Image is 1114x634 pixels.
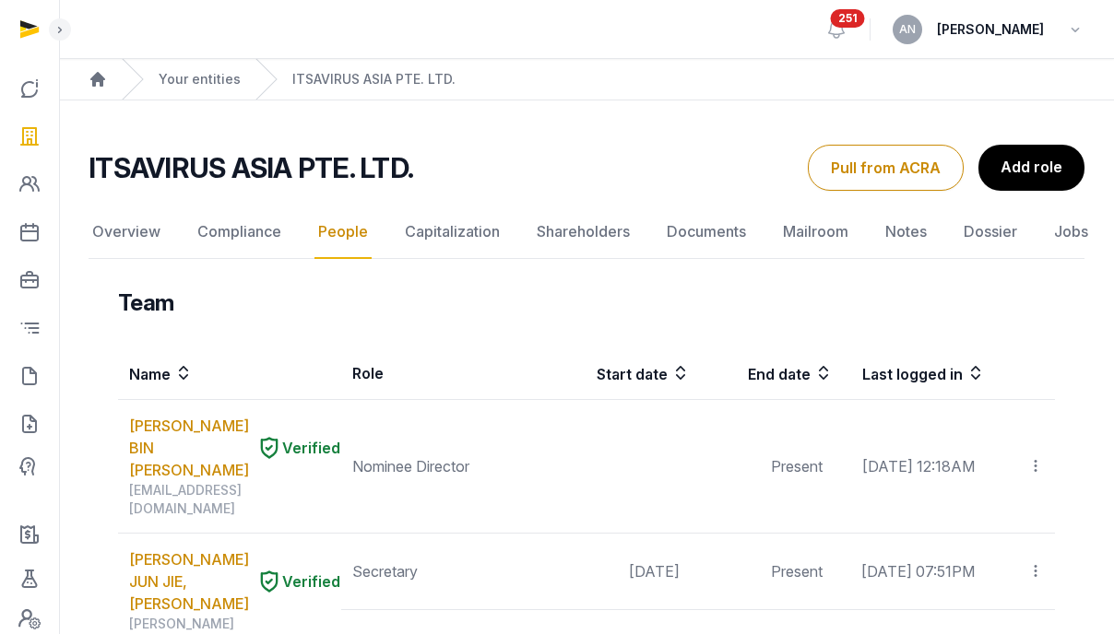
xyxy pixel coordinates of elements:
h3: Team [118,288,174,318]
a: ITSAVIRUS ASIA PTE. LTD. [292,70,456,88]
td: [DATE] [546,534,691,610]
span: [DATE] 07:51PM [861,562,975,581]
a: Add role [978,145,1084,191]
span: Verified [282,570,340,593]
div: [EMAIL_ADDRESS][DOMAIN_NAME] [129,481,340,518]
a: Jobs [1050,205,1092,259]
nav: Breadcrumb [59,59,1114,100]
button: Pull from ACRA [808,145,964,191]
a: Dossier [960,205,1021,259]
th: Last logged in [834,347,985,400]
a: Your entities [159,70,241,88]
a: Documents [663,205,750,259]
a: Compliance [194,205,285,259]
a: [PERSON_NAME] JUN JIE, [PERSON_NAME] [129,548,249,615]
a: Capitalization [401,205,504,259]
a: Notes [882,205,930,259]
th: End date [691,347,834,400]
span: AN [899,24,916,35]
a: Shareholders [533,205,634,259]
th: Name [118,347,341,400]
nav: Tabs [89,205,1084,259]
button: AN [893,15,922,44]
span: [DATE] 12:18AM [862,457,975,475]
th: Role [341,347,546,400]
td: Nominee Director [341,400,546,534]
span: Verified [282,437,340,459]
span: [PERSON_NAME] [937,18,1044,41]
a: People [314,205,372,259]
td: Secretary [341,534,546,610]
span: 251 [831,9,865,28]
th: Start date [546,347,691,400]
span: Present [771,457,823,475]
a: Overview [89,205,164,259]
a: Mailroom [779,205,852,259]
a: [PERSON_NAME] BIN [PERSON_NAME] [129,415,249,481]
span: Present [771,562,823,581]
h2: ITSAVIRUS ASIA PTE. LTD. [89,151,413,184]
